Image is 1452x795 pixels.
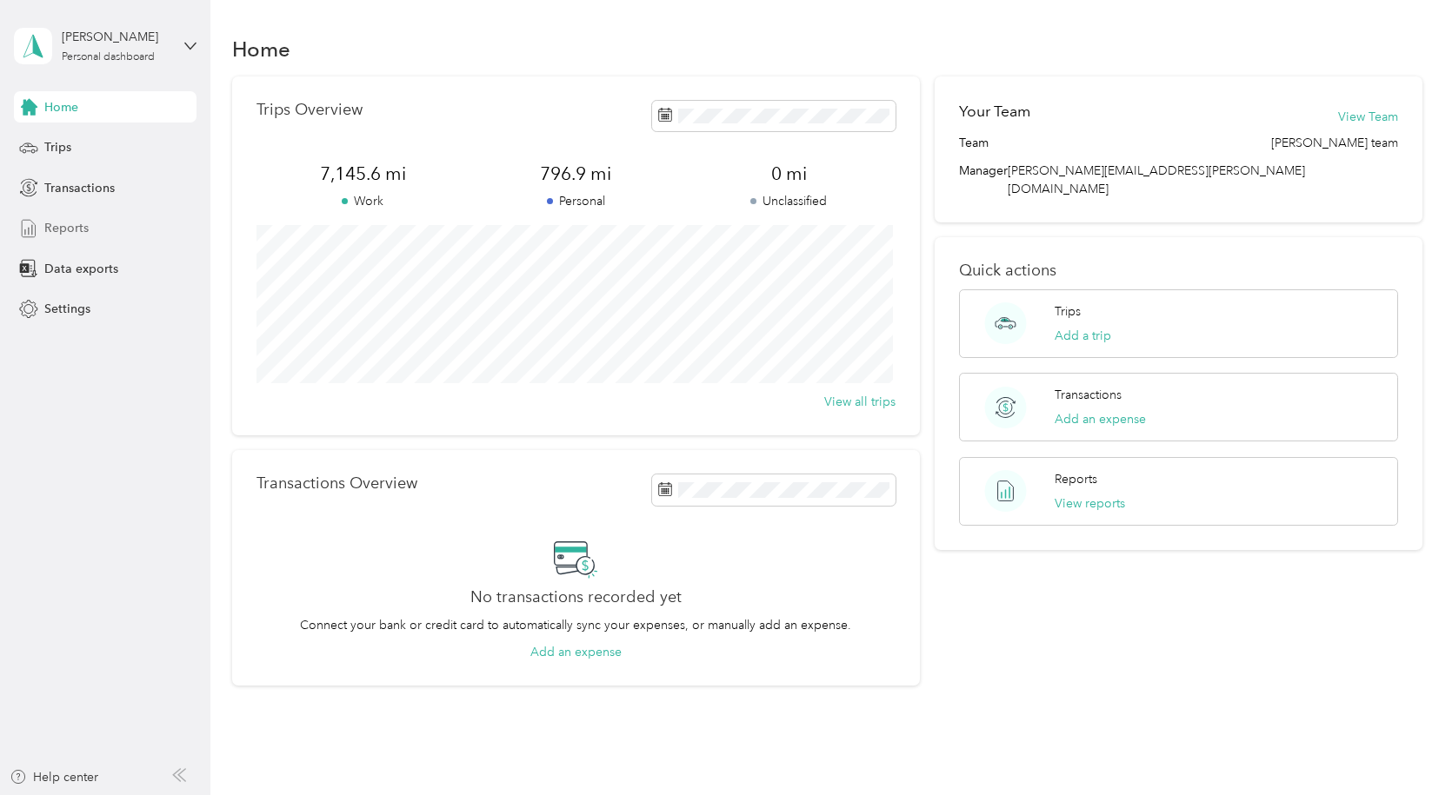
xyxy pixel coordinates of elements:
p: Work [256,192,470,210]
p: Personal [470,192,683,210]
span: [PERSON_NAME] team [1271,134,1398,152]
p: Trips Overview [256,101,363,119]
p: Connect your bank or credit card to automatically sync your expenses, or manually add an expense. [300,616,851,634]
span: Settings [44,300,90,318]
button: View reports [1055,494,1125,513]
span: Trips [44,138,71,156]
p: Reports [1055,470,1097,488]
span: Data exports [44,260,118,278]
div: Personal dashboard [62,52,155,63]
h2: No transactions recorded yet [470,588,682,606]
button: Add a trip [1055,327,1111,345]
p: Unclassified [683,192,896,210]
span: [PERSON_NAME][EMAIL_ADDRESS][PERSON_NAME][DOMAIN_NAME] [1008,163,1305,196]
button: View all trips [824,393,896,411]
button: Add an expense [530,643,622,661]
h1: Home [232,40,290,58]
span: 0 mi [683,162,896,186]
button: Add an expense [1055,410,1146,428]
span: Reports [44,219,89,237]
span: 7,145.6 mi [256,162,470,186]
span: Transactions [44,179,115,197]
p: Trips [1055,302,1081,321]
p: Transactions Overview [256,474,417,493]
span: Home [44,98,78,116]
button: Help center [10,768,98,786]
p: Transactions [1055,386,1122,404]
span: Manager [959,162,1008,198]
span: Team [959,134,989,152]
iframe: Everlance-gr Chat Button Frame [1355,698,1452,795]
span: 796.9 mi [470,162,683,186]
button: View Team [1338,108,1398,126]
div: [PERSON_NAME] [62,28,170,46]
h2: Your Team [959,101,1030,123]
p: Quick actions [959,262,1397,280]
